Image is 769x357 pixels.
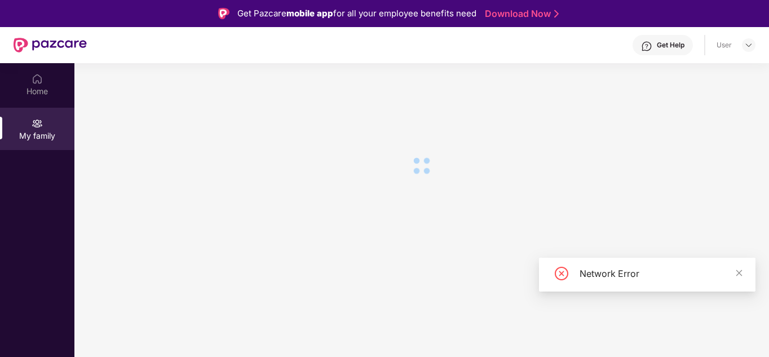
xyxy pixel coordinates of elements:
[641,41,652,52] img: svg+xml;base64,PHN2ZyBpZD0iSGVscC0zMngzMiIgeG1sbnM9Imh0dHA6Ly93d3cudzMub3JnLzIwMDAvc3ZnIiB3aWR0aD...
[735,269,743,277] span: close
[717,41,732,50] div: User
[32,118,43,129] img: svg+xml;base64,PHN2ZyB3aWR0aD0iMjAiIGhlaWdodD0iMjAiIHZpZXdCb3g9IjAgMCAyMCAyMCIgZmlsbD0ibm9uZSIgeG...
[657,41,684,50] div: Get Help
[485,8,555,20] a: Download Now
[14,38,87,52] img: New Pazcare Logo
[32,73,43,85] img: svg+xml;base64,PHN2ZyBpZD0iSG9tZSIgeG1sbnM9Imh0dHA6Ly93d3cudzMub3JnLzIwMDAvc3ZnIiB3aWR0aD0iMjAiIG...
[218,8,229,19] img: Logo
[286,8,333,19] strong: mobile app
[237,7,476,20] div: Get Pazcare for all your employee benefits need
[554,8,559,20] img: Stroke
[580,267,742,280] div: Network Error
[555,267,568,280] span: close-circle
[744,41,753,50] img: svg+xml;base64,PHN2ZyBpZD0iRHJvcGRvd24tMzJ4MzIiIHhtbG5zPSJodHRwOi8vd3d3LnczLm9yZy8yMDAwL3N2ZyIgd2...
